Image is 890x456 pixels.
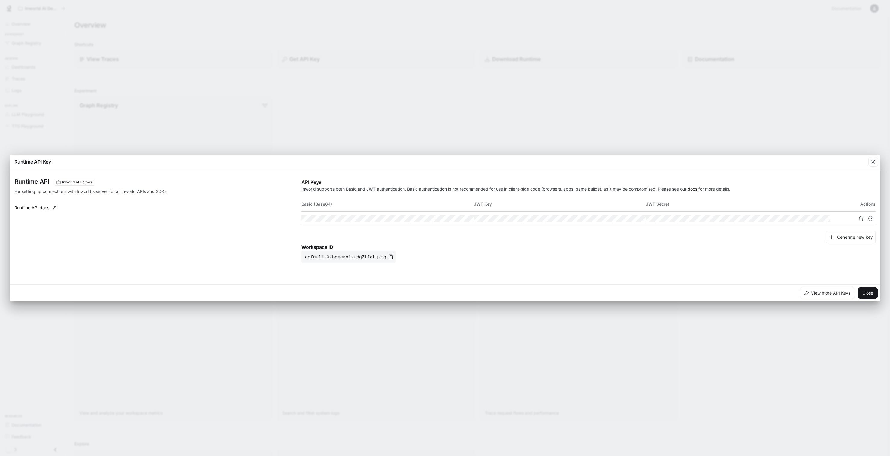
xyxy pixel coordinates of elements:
th: Actions [818,197,876,211]
button: View more API Keys [800,287,855,299]
button: Generate new key [826,231,876,244]
h3: Runtime API [14,179,49,185]
p: Runtime API Key [14,158,51,165]
div: These keys will apply to your current workspace only [54,179,95,186]
p: For setting up connections with Inworld's server for all Inworld APIs and SDKs. [14,188,226,194]
a: Runtime API docs [12,202,59,214]
span: Inworld AI Demos [60,179,94,185]
a: docs [688,186,697,191]
th: JWT Key [474,197,646,211]
button: Close [858,287,878,299]
th: Basic (Base64) [301,197,474,211]
button: Suspend API key [866,214,876,223]
button: Delete API key [856,214,866,223]
p: API Keys [301,179,876,186]
button: default-0khpmaspixudq7tfckyxmq [301,251,396,263]
p: Workspace ID [301,243,876,251]
p: Inworld supports both Basic and JWT authentication. Basic authentication is not recommended for u... [301,186,876,192]
th: JWT Secret [646,197,818,211]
